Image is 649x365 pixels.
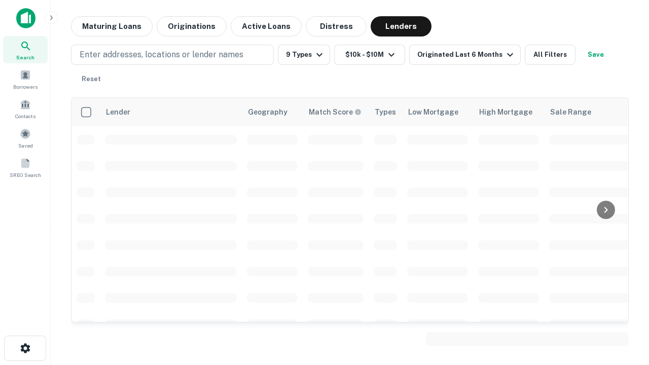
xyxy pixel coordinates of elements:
div: Geography [248,106,287,118]
th: Capitalize uses an advanced AI algorithm to match your search with the best lender. The match sco... [303,98,369,126]
a: Borrowers [3,65,48,93]
button: Save your search to get updates of matches that match your search criteria. [580,45,612,65]
button: Active Loans [231,16,302,36]
button: Enter addresses, locations or lender names [71,45,274,65]
button: Distress [306,16,367,36]
div: Capitalize uses an advanced AI algorithm to match your search with the best lender. The match sco... [309,106,362,118]
img: capitalize-icon.png [16,8,35,28]
a: SREO Search [3,154,48,181]
button: Originations [157,16,227,36]
button: Maturing Loans [71,16,153,36]
a: Search [3,36,48,63]
span: Borrowers [13,83,38,91]
button: All Filters [525,45,575,65]
th: Low Mortgage [402,98,473,126]
div: Types [375,106,396,118]
button: Reset [75,69,107,89]
th: Types [369,98,402,126]
div: Lender [106,106,130,118]
span: Search [16,53,34,61]
th: Sale Range [544,98,635,126]
th: High Mortgage [473,98,544,126]
th: Geography [242,98,303,126]
button: $10k - $10M [334,45,405,65]
iframe: Chat Widget [598,251,649,300]
button: Lenders [371,16,431,36]
a: Saved [3,124,48,152]
span: SREO Search [10,171,41,179]
th: Lender [100,98,242,126]
a: Contacts [3,95,48,122]
button: 9 Types [278,45,330,65]
div: Sale Range [550,106,591,118]
span: Contacts [15,112,35,120]
h6: Match Score [309,106,359,118]
div: Low Mortgage [408,106,458,118]
div: Originated Last 6 Months [417,49,516,61]
span: Saved [18,141,33,150]
button: Originated Last 6 Months [409,45,521,65]
p: Enter addresses, locations or lender names [80,49,243,61]
div: High Mortgage [479,106,532,118]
